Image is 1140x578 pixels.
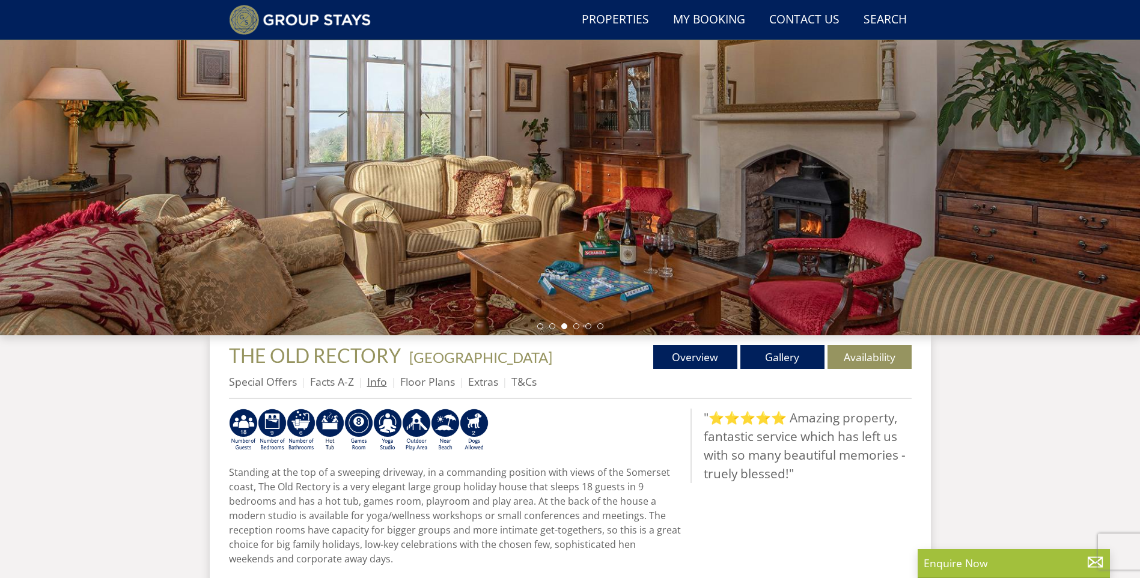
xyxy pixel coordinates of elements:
img: AD_4nXe7lJTbYb9d3pOukuYsm3GQOjQ0HANv8W51pVFfFFAC8dZrqJkVAnU455fekK_DxJuzpgZXdFqYqXRzTpVfWE95bX3Bz... [431,409,460,452]
p: Standing at the top of a sweeping driveway, in a commanding position with views of the Somerset c... [229,465,681,566]
img: AD_4nXdrZMsjcYNLGsKuA84hRzvIbesVCpXJ0qqnwZoX5ch9Zjv73tWe4fnFRs2gJ9dSiUubhZXckSJX_mqrZBmYExREIfryF... [344,409,373,452]
a: [GEOGRAPHIC_DATA] [409,348,552,366]
a: THE OLD RECTORY [229,344,404,367]
a: My Booking [668,7,750,34]
a: Special Offers [229,374,297,389]
a: Contact Us [764,7,844,34]
blockquote: "⭐⭐⭐⭐⭐ Amazing property, fantastic service which has left us with so many beautiful memories - tr... [690,409,912,484]
img: AD_4nXcRV6P30fiR8iraYFozW6le9Vk86fgJjC-9F-1XNA85-Uc4EHnrgk24MqOhLr5sK5I_EAKMwzcAZyN0iVKWc3J2Svvhk... [373,409,402,452]
a: Gallery [740,345,825,369]
img: AD_4nXdLde3ZZ2q3Uy5ie5nrW53LbXubelhvf7-ZgcT-tq9UJsfB7O__-EXBdC7Mm9KjXjtLBsB2k1buDtXwiHXdJx50VHqvw... [258,409,287,452]
img: AD_4nXfjdDqPkGBf7Vpi6H87bmAUe5GYCbodrAbU4sf37YN55BCjSXGx5ZgBV7Vb9EJZsXiNVuyAiuJUB3WVt-w9eJ0vaBcHg... [402,409,431,452]
a: T&Cs [511,374,537,389]
span: THE OLD RECTORY [229,344,401,367]
a: Properties [577,7,654,34]
a: Search [859,7,912,34]
a: Facts A-Z [310,374,354,389]
span: - [404,348,552,366]
a: Extras [468,374,498,389]
img: AD_4nXeYoMcgKnrzUNUTlDLqJOj9Yv7RU0E1ykQhx4XGvILJMoWH8oNE8gqm2YzowIOduh3FQAM8K_tQMiSsH1u8B_u580_vG... [229,409,258,452]
a: Overview [653,345,737,369]
img: AD_4nXcpX5uDwed6-YChlrI2BYOgXwgg3aqYHOhRm0XfZB-YtQW2NrmeCr45vGAfVKUq4uWnc59ZmEsEzoF5o39EWARlT1ewO... [315,409,344,452]
a: Info [367,374,387,389]
img: AD_4nXeaH8LQVKeQ8SA5JgjSjrs2k3TxxALjhnyrGxxf6sBYFLMUnGARF7yOPKmcCG3y2uvhpnR0z_47dEUtdSs99odqKh5IX... [287,409,315,452]
img: Group Stays [229,5,371,35]
a: Floor Plans [400,374,455,389]
a: Availability [828,345,912,369]
p: Enquire Now [924,555,1104,571]
img: AD_4nXe7_8LrJK20fD9VNWAdfykBvHkWcczWBt5QOadXbvIwJqtaRaRf-iI0SeDpMmH1MdC9T1Vy22FMXzzjMAvSuTB5cJ7z5... [460,409,489,452]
